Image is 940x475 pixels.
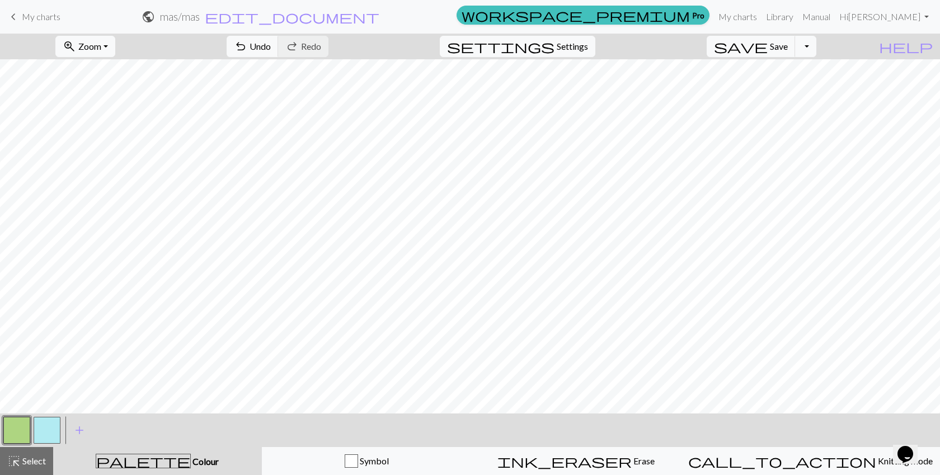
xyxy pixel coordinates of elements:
button: Erase [471,447,681,475]
span: palette [96,453,190,469]
button: SettingsSettings [440,36,595,57]
span: Knitting mode [876,455,933,466]
a: My charts [714,6,762,28]
button: Undo [227,36,279,57]
span: keyboard_arrow_left [7,9,20,25]
span: workspace_premium [462,7,690,23]
span: Save [770,41,788,51]
a: Pro [457,6,709,25]
a: My charts [7,7,60,26]
button: Symbol [262,447,472,475]
span: Symbol [358,455,389,466]
span: help [879,39,933,54]
span: Colour [191,456,219,467]
h2: mas / mas [159,10,200,23]
span: undo [234,39,247,54]
span: zoom_in [63,39,76,54]
span: ink_eraser [497,453,632,469]
span: public [142,9,155,25]
a: Library [762,6,798,28]
span: Undo [250,41,271,51]
span: Select [21,455,46,466]
iframe: chat widget [893,430,929,464]
a: Hi[PERSON_NAME] [835,6,933,28]
span: My charts [22,11,60,22]
button: Save [707,36,796,57]
button: Colour [53,447,262,475]
span: call_to_action [688,453,876,469]
span: save [714,39,768,54]
a: Manual [798,6,835,28]
button: Knitting mode [681,447,940,475]
span: Erase [632,455,655,466]
span: add [73,422,86,438]
span: settings [447,39,554,54]
span: Zoom [78,41,101,51]
i: Settings [447,40,554,53]
span: highlight_alt [7,453,21,469]
button: Zoom [55,36,115,57]
span: Settings [557,40,588,53]
span: edit_document [205,9,379,25]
